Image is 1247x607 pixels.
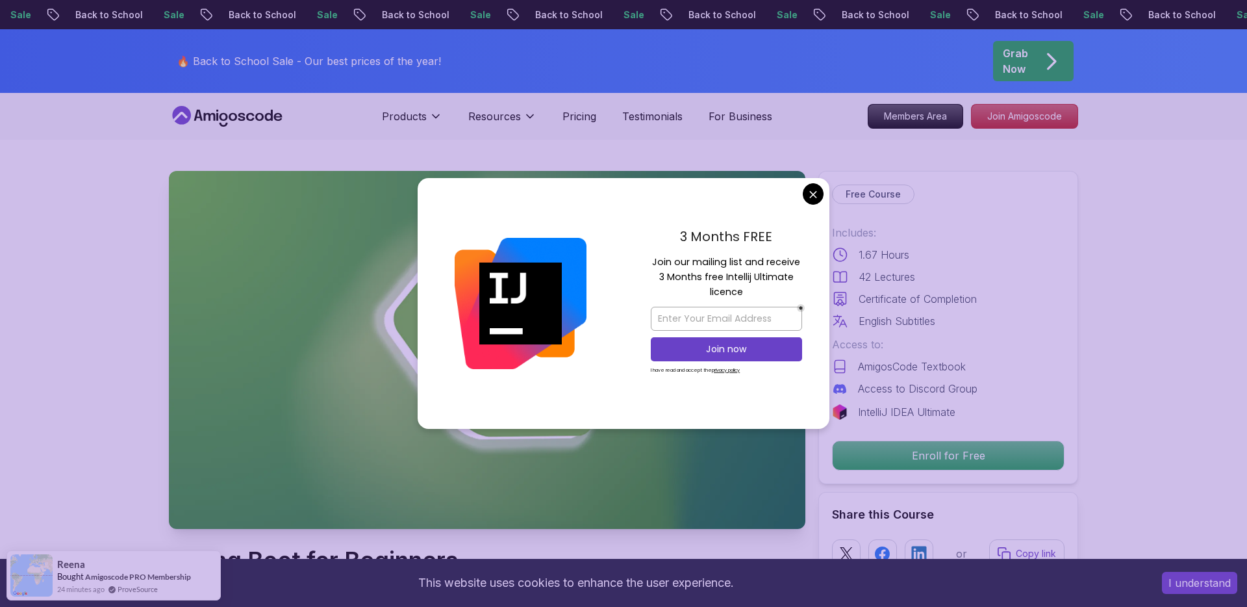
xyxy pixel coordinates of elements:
p: Back to School [523,8,611,21]
p: Back to School [216,8,305,21]
h1: Spring Boot for Beginners [169,547,637,573]
a: Members Area [868,104,963,129]
button: Copy link [989,539,1064,568]
h2: Share this Course [832,506,1064,524]
p: Sale [1071,8,1113,21]
div: This website uses cookies to enhance the user experience. [10,569,1142,597]
button: Accept cookies [1162,572,1237,594]
button: Products [382,109,442,135]
p: Back to School [370,8,458,21]
button: Resources [468,109,536,135]
p: Grab Now [1003,45,1028,77]
p: Copy link [1016,547,1056,560]
img: spring-boot-for-beginners_thumbnail [169,171,805,529]
img: jetbrains logo [832,404,848,420]
p: Sale [458,8,499,21]
p: Back to School [983,8,1071,21]
p: AmigosCode Textbook [858,359,966,374]
p: Back to School [1136,8,1224,21]
p: Enroll for Free [833,441,1064,470]
p: Back to School [676,8,764,21]
span: Bought [57,571,84,582]
p: Access to: [832,337,1064,352]
p: Sale [764,8,806,21]
p: Sale [305,8,346,21]
a: ProveSource [118,584,158,595]
img: provesource social proof notification image [10,554,53,597]
span: 24 minutes ago [57,584,105,595]
a: For Business [709,109,772,124]
p: Products [382,109,427,124]
p: Members Area [868,105,963,128]
span: Reena [57,559,85,570]
p: Back to School [829,8,918,21]
p: or [956,546,967,562]
p: Join Amigoscode [972,105,1077,128]
p: IntelliJ IDEA Ultimate [858,404,955,420]
p: Back to School [63,8,151,21]
a: Pricing [562,109,596,124]
p: 1.67 Hours [859,247,909,263]
a: Amigoscode PRO Membership [85,572,191,582]
p: Sale [611,8,653,21]
p: Certificate of Completion [859,291,977,307]
p: Includes: [832,225,1064,240]
button: Enroll for Free [832,441,1064,471]
a: Join Amigoscode [971,104,1078,129]
p: Free Course [846,188,901,201]
p: Sale [151,8,193,21]
p: Access to Discord Group [858,381,977,396]
p: Sale [918,8,959,21]
p: Resources [468,109,521,124]
p: 42 Lectures [859,269,915,285]
p: English Subtitles [859,313,935,329]
p: 🔥 Back to School Sale - Our best prices of the year! [177,53,441,69]
a: Testimonials [622,109,683,124]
